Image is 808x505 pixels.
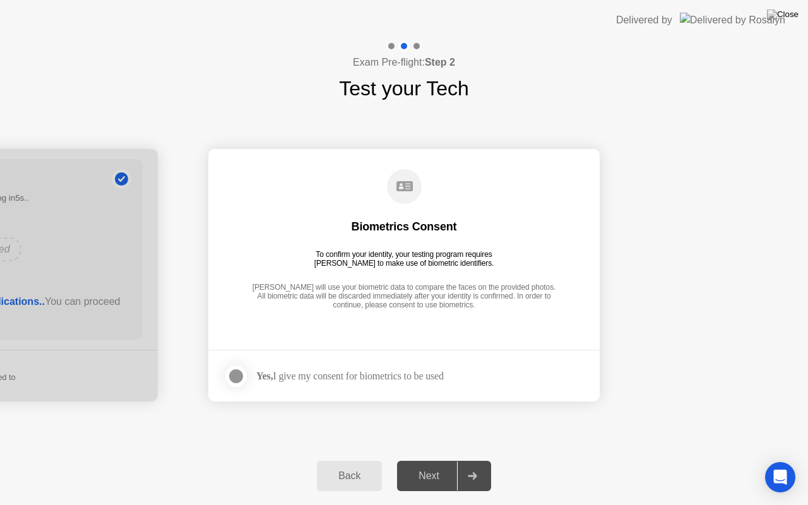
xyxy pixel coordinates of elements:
div: I give my consent for biometrics to be used [256,370,444,382]
h1: Test your Tech [339,73,469,104]
div: Biometrics Consent [352,219,457,234]
img: Close [767,9,799,20]
div: [PERSON_NAME] will use your biometric data to compare the faces on the provided photos. All biome... [249,283,559,311]
strong: Yes, [256,371,273,381]
div: Back [321,470,378,482]
div: To confirm your identity, your testing program requires [PERSON_NAME] to make use of biometric id... [309,250,499,268]
button: Next [397,461,491,491]
button: Back [317,461,382,491]
div: Delivered by [616,13,672,28]
h4: Exam Pre-flight: [353,55,455,70]
img: Delivered by Rosalyn [680,13,785,27]
div: Next [401,470,457,482]
b: Step 2 [425,57,455,68]
div: Open Intercom Messenger [765,462,795,492]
